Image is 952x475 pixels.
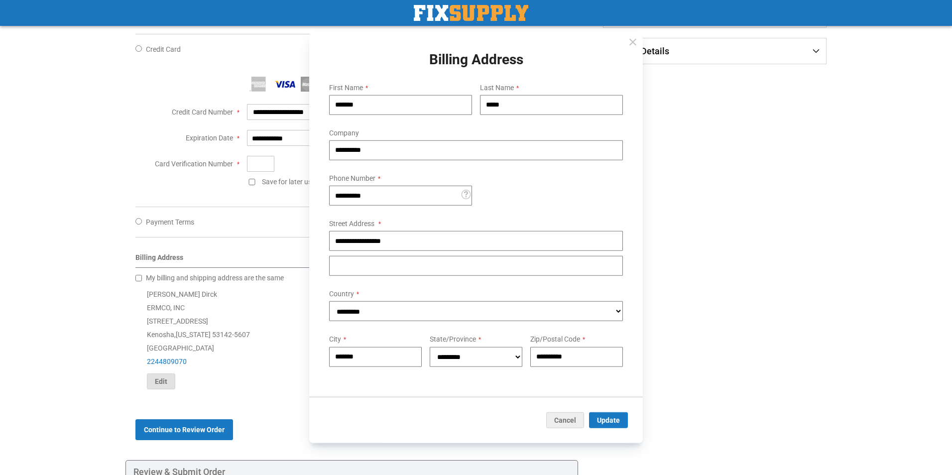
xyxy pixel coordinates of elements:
span: State/Province [430,335,476,343]
button: Update [589,412,628,428]
span: Country [329,290,354,298]
a: store logo [414,5,528,21]
button: Edit [147,373,175,389]
div: Billing Address [135,252,568,268]
span: Zip/Postal Code [530,335,580,343]
span: Edit [155,377,167,385]
button: Continue to Review Order [135,419,233,440]
img: Visa [274,77,297,92]
span: Credit Card [146,45,181,53]
button: Cancel [546,412,584,428]
span: Expiration Date [186,134,233,142]
span: Street Address [329,220,374,228]
span: Last Name [480,84,514,92]
span: Continue to Review Order [144,426,225,434]
img: MasterCard [301,77,324,92]
span: Save for later use. [262,178,317,186]
span: Card Verification Number [155,160,233,168]
span: Cancel [554,416,576,424]
span: Payment Terms [146,218,194,226]
span: Credit Card Number [172,108,233,116]
h1: Billing Address [321,52,631,68]
span: [US_STATE] [176,331,211,339]
span: City [329,335,341,343]
img: Fix Industrial Supply [414,5,528,21]
span: My billing and shipping address are the same [146,274,284,282]
span: Company [329,129,359,137]
img: American Express [247,77,270,92]
a: 2244809070 [147,357,187,365]
div: [PERSON_NAME] Dirck ERMCO, INC [STREET_ADDRESS] Kenosha , 53142-5607 [GEOGRAPHIC_DATA] [135,288,568,389]
span: Phone Number [329,174,375,182]
span: Update [597,416,620,424]
span: First Name [329,84,363,92]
